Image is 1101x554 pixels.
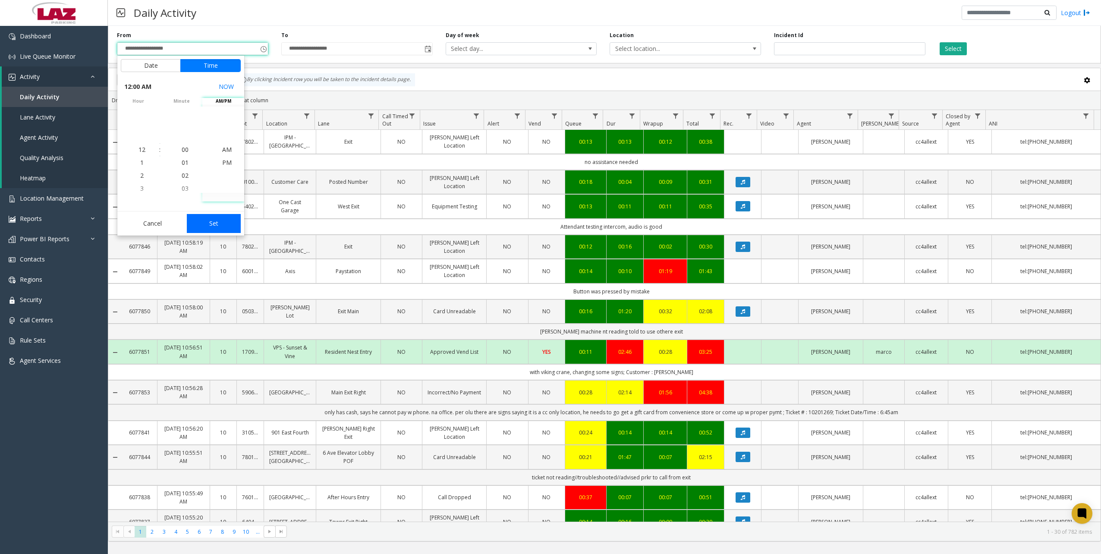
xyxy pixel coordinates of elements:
[9,277,16,283] img: 'icon'
[9,33,16,40] img: 'icon'
[997,388,1095,397] a: tel:[PHONE_NUMBER]
[269,198,311,214] a: One Cast Garage
[20,32,51,40] span: Dashboard
[180,59,241,72] button: Time tab
[127,388,152,397] a: 6077853
[612,242,638,251] a: 00:16
[612,267,638,275] a: 00:10
[534,202,560,211] a: NO
[612,138,638,146] div: 00:13
[649,202,682,211] a: 00:11
[242,388,258,397] a: 590650
[928,110,940,122] a: Source Filter Menu
[570,428,601,437] a: 00:24
[953,388,986,397] a: YES
[108,349,122,356] a: Collapse Details
[365,110,377,122] a: Lane Filter Menu
[215,348,232,356] a: 10
[122,154,1101,170] td: no assistance needed
[1080,110,1092,122] a: ANI Filter Menu
[321,307,375,315] a: Exit Main
[612,428,638,437] a: 00:14
[966,348,974,356] span: NO
[428,348,481,356] a: Approved Vend List
[542,389,550,396] span: NO
[542,178,550,186] span: NO
[692,388,719,397] div: 04:38
[649,138,682,146] a: 00:12
[774,31,803,39] label: Incident Id
[612,348,638,356] a: 02:46
[269,239,311,255] a: IPM - [GEOGRAPHIC_DATA]
[386,348,417,356] a: NO
[492,388,522,397] a: NO
[386,138,417,146] a: NO
[215,453,232,461] a: 10
[534,267,560,275] a: NO
[20,356,61,365] span: Agent Services
[163,343,204,360] a: [DATE] 10:56:51 AM
[612,202,638,211] div: 00:11
[20,316,53,324] span: Call Centers
[386,388,417,397] a: NO
[570,242,601,251] a: 00:12
[649,348,682,356] a: 00:28
[692,242,719,251] a: 00:30
[692,202,719,211] div: 00:35
[692,178,719,186] a: 00:31
[215,428,232,437] a: 10
[242,453,258,461] a: 780142
[386,178,417,186] a: NO
[122,219,1101,235] td: Attendant testing intercom, audio is good
[649,388,682,397] a: 01:56
[612,307,638,315] div: 01:20
[187,214,241,233] button: Set
[910,242,943,251] a: cc4allext
[163,303,204,320] a: [DATE] 10:58:00 AM
[127,453,152,461] a: 6077844
[20,154,63,162] span: Quality Analysis
[589,110,601,122] a: Queue Filter Menu
[997,202,1095,211] a: tel:[PHONE_NUMBER]
[570,138,601,146] a: 00:13
[612,388,638,397] a: 02:14
[20,113,55,121] span: Lane Activity
[428,425,481,441] a: [PERSON_NAME] Left Location
[534,138,560,146] a: NO
[534,242,560,251] a: NO
[670,110,681,122] a: Wrapup Filter Menu
[966,389,974,396] span: YES
[570,307,601,315] div: 00:16
[2,148,108,168] a: Quality Analysis
[108,308,122,315] a: Collapse Details
[122,324,1101,340] td: [PERSON_NAME] machine nt reading told to use othere exit
[9,317,16,324] img: 'icon'
[612,178,638,186] div: 00:04
[386,202,417,211] a: NO
[534,307,560,315] a: NO
[868,348,899,356] a: marco
[953,428,986,437] a: YES
[649,178,682,186] a: 00:09
[127,267,152,275] a: 6077849
[492,307,522,315] a: NO
[570,202,601,211] a: 00:13
[780,110,792,122] a: Video Filter Menu
[492,348,522,356] a: NO
[163,384,204,400] a: [DATE] 10:56:28 AM
[570,388,601,397] a: 00:28
[122,404,1101,420] td: only has cash, says he cannot pay w phone. na office. per olu there are signs saying it is a cc o...
[534,388,560,397] a: NO
[542,429,550,436] span: NO
[804,242,858,251] a: [PERSON_NAME]
[649,307,682,315] div: 00:32
[534,348,560,356] a: YES
[446,43,566,55] span: Select day...
[108,139,122,146] a: Collapse Details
